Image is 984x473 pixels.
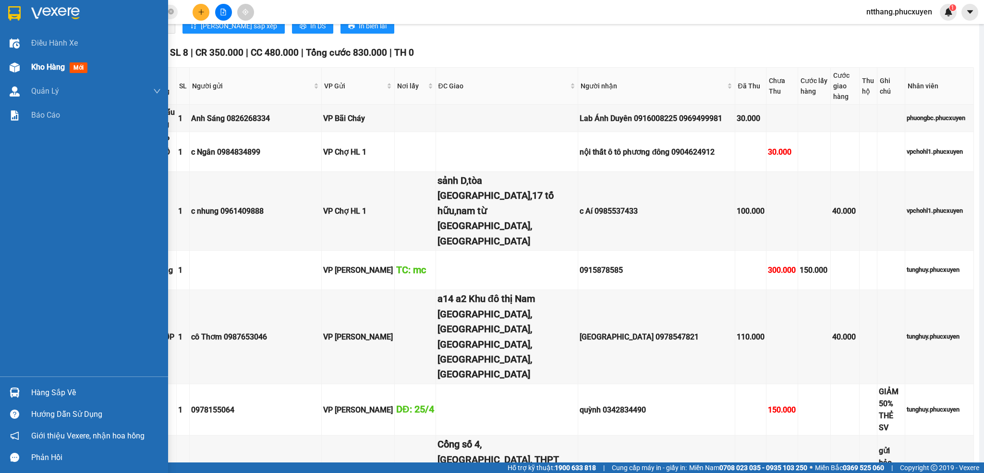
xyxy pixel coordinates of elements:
[191,404,320,416] div: 0978155064
[323,112,393,124] div: VP Bãi Cháy
[178,112,188,124] div: 1
[580,112,733,124] div: Lab Ánh Duyên 0916008225 0969499981
[31,37,78,49] span: Điều hành xe
[843,464,884,472] strong: 0369 525 060
[168,9,174,14] span: close-circle
[251,47,299,58] span: CC 480.000
[359,21,387,31] span: In biên lai
[10,110,20,121] img: solution-icon
[170,47,188,58] span: SL 8
[879,386,903,434] div: GIẢM 50% THẺ SV
[768,146,796,158] div: 30.000
[322,105,395,132] td: VP Bãi Cháy
[31,85,59,97] span: Quản Lý
[323,146,393,158] div: VP Chợ HL 1
[31,450,161,465] div: Phản hồi
[323,264,393,276] div: VP [PERSON_NAME]
[737,331,765,343] div: 110.000
[348,23,355,30] span: printer
[508,462,596,473] span: Hỗ trợ kỹ thuật:
[178,264,188,276] div: 1
[300,23,306,30] span: printer
[324,81,385,91] span: VP Gửi
[612,462,687,473] span: Cung cấp máy in - giấy in:
[191,146,320,158] div: c Ngân 0984834899
[860,68,877,105] th: Thu hộ
[961,4,978,21] button: caret-down
[178,331,188,343] div: 1
[832,331,858,343] div: 40.000
[800,264,829,276] div: 150.000
[310,21,326,31] span: In DS
[322,132,395,171] td: VP Chợ HL 1
[51,28,144,62] span: Gửi hàng [GEOGRAPHIC_DATA]: Hotline:
[10,388,20,398] img: warehouse-icon
[10,86,20,97] img: warehouse-icon
[178,205,188,217] div: 1
[322,384,395,436] td: VP Hạ Long
[10,38,20,49] img: warehouse-icon
[56,64,139,90] span: Gửi hàng Hạ Long: Hotline:
[719,464,807,472] strong: 0708 023 035 - 0935 103 250
[907,147,972,157] div: vpchohl1.phucxuyen
[57,5,137,25] strong: Công ty TNHH Phúc Xuyên
[301,47,304,58] span: |
[397,81,425,91] span: Nơi lấy
[10,410,19,419] span: question-circle
[31,430,145,442] span: Giới thiệu Vexere, nhận hoa hồng
[831,68,860,105] th: Cước giao hàng
[766,68,798,105] th: Chưa Thu
[907,405,972,414] div: tunghuy.phucxuyen
[907,332,972,341] div: tunghuy.phucxuyen
[242,9,249,15] span: aim
[737,112,765,124] div: 30.000
[859,6,940,18] span: ntthang.phucxuyen
[931,464,937,471] span: copyright
[192,81,312,91] span: Người gửi
[905,68,974,105] th: Nhân viên
[891,462,893,473] span: |
[215,4,232,21] button: file-add
[815,462,884,473] span: Miền Bắc
[555,464,596,472] strong: 1900 633 818
[8,6,21,21] img: logo-vxr
[10,431,19,440] span: notification
[306,47,387,58] span: Tổng cước 830.000
[951,4,954,11] span: 1
[246,47,248,58] span: |
[67,45,143,62] strong: 0888 827 827 - 0848 827 827
[768,404,796,416] div: 150.000
[168,8,174,17] span: close-circle
[10,62,20,73] img: warehouse-icon
[437,291,577,382] div: a14 a2 Khu đô thị Nam [GEOGRAPHIC_DATA], [GEOGRAPHIC_DATA], [GEOGRAPHIC_DATA], [GEOGRAPHIC_DATA],...
[322,290,395,384] td: VP Hạ Long
[877,68,905,105] th: Ghi chú
[735,68,766,105] th: Đã Thu
[323,404,393,416] div: VP [PERSON_NAME]
[10,453,19,462] span: message
[191,331,320,343] div: cô Thơm 0987653046
[580,331,733,343] div: [GEOGRAPHIC_DATA] 0978547821
[191,47,193,58] span: |
[52,36,144,53] strong: 024 3236 3236 -
[907,206,972,216] div: vpchohl1.phucxuyen
[31,407,161,422] div: Hướng dẫn sử dụng
[768,264,796,276] div: 300.000
[182,18,285,34] button: sort-ascending[PERSON_NAME] sắp xếp
[191,112,320,124] div: Anh Sáng 0826268334
[340,18,394,34] button: printerIn biên lai
[322,172,395,251] td: VP Chợ HL 1
[580,404,733,416] div: quỳnh 0342834490
[292,18,333,34] button: printerIn DS
[201,21,277,31] span: [PERSON_NAME] sắp xếp
[153,87,161,95] span: down
[31,109,60,121] span: Báo cáo
[323,331,393,343] div: VP [PERSON_NAME]
[438,81,569,91] span: ĐC Giao
[966,8,974,16] span: caret-down
[580,146,733,158] div: nội thất ô tô phương đông 0904624912
[177,68,190,105] th: SL
[581,81,725,91] span: Người nhận
[944,8,953,16] img: icon-new-feature
[220,9,227,15] span: file-add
